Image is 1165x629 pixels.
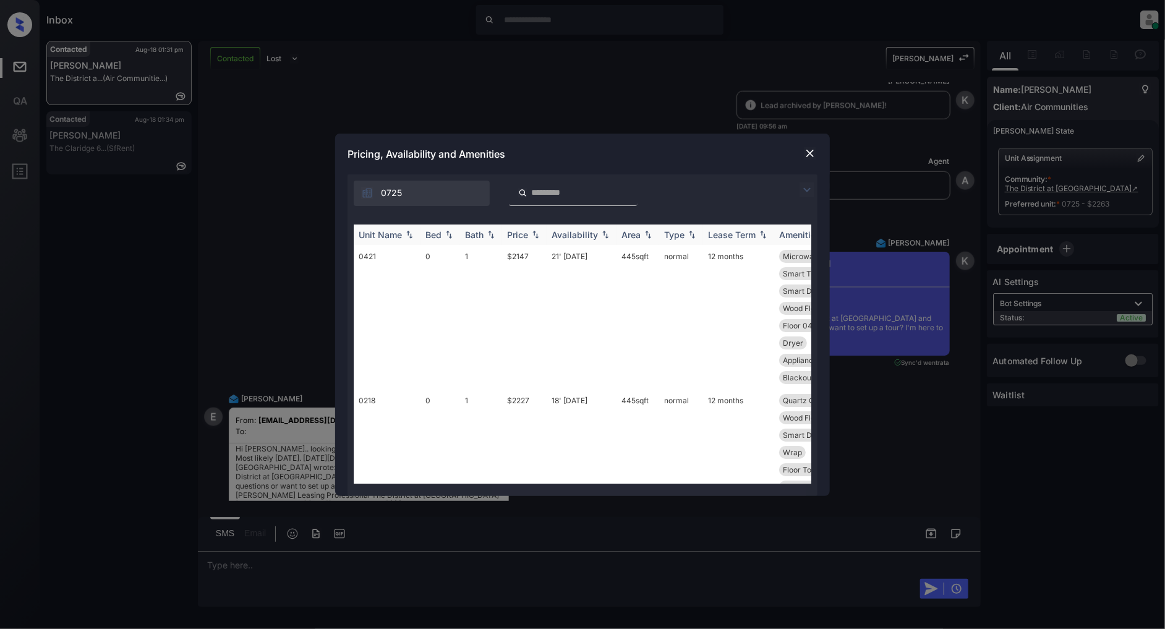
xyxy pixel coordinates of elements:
[518,187,527,199] img: icon-zuma
[443,230,455,239] img: sorting
[465,229,484,240] div: Bath
[783,413,833,422] span: Wood Flooring
[783,356,842,365] span: Appliances Stai...
[783,286,843,296] span: Smart Door Lock
[642,230,654,239] img: sorting
[420,389,460,533] td: 0
[659,389,703,533] td: normal
[621,229,641,240] div: Area
[664,229,685,240] div: Type
[361,187,373,199] img: icon-zuma
[354,245,420,389] td: 0421
[335,134,830,174] div: Pricing, Availability and Amenities
[529,230,542,239] img: sorting
[403,230,416,239] img: sorting
[708,229,756,240] div: Lease Term
[460,389,502,533] td: 1
[703,245,774,389] td: 12 months
[783,448,802,457] span: Wrap
[502,245,547,389] td: $2147
[617,389,659,533] td: 445 sqft
[783,321,813,330] span: Floor 04
[783,430,843,440] span: Smart Door Lock
[359,229,402,240] div: Unit Name
[783,482,840,492] span: Air Conditionin...
[659,245,703,389] td: normal
[354,389,420,533] td: 0218
[703,389,774,533] td: 12 months
[420,245,460,389] td: 0
[800,182,814,197] img: icon-zuma
[381,186,402,200] span: 0725
[783,338,803,348] span: Dryer
[783,396,845,405] span: Quartz Countert...
[485,230,497,239] img: sorting
[617,245,659,389] td: 445 sqft
[460,245,502,389] td: 1
[783,269,850,278] span: Smart Thermosta...
[425,229,442,240] div: Bed
[783,465,839,474] span: Floor To Ceilin...
[507,229,528,240] div: Price
[779,229,821,240] div: Amenities
[547,389,617,533] td: 18' [DATE]
[757,230,769,239] img: sorting
[552,229,598,240] div: Availability
[547,245,617,389] td: 21' [DATE]
[502,389,547,533] td: $2227
[783,373,841,382] span: Blackout Roller...
[804,147,816,160] img: close
[599,230,612,239] img: sorting
[783,252,822,261] span: Microwave
[686,230,698,239] img: sorting
[783,304,833,313] span: Wood Flooring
